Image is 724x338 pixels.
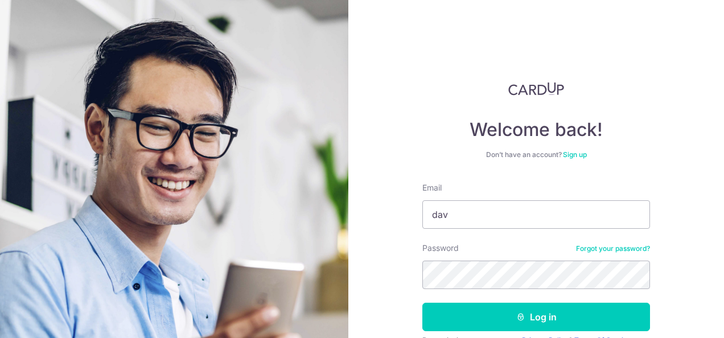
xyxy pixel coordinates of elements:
input: Enter your Email [422,200,650,229]
img: CardUp Logo [508,82,564,96]
button: Log in [422,303,650,331]
label: Password [422,242,459,254]
a: Forgot your password? [576,244,650,253]
label: Email [422,182,442,193]
a: Sign up [563,150,587,159]
h4: Welcome back! [422,118,650,141]
div: Don’t have an account? [422,150,650,159]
